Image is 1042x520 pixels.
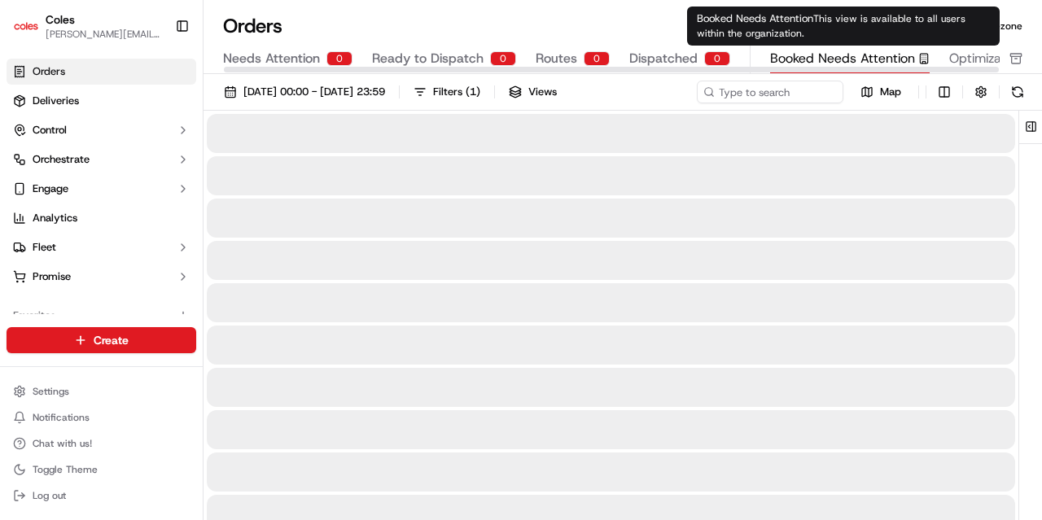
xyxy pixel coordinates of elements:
button: Views [501,81,564,103]
span: Views [528,85,557,99]
span: Knowledge Base [33,235,125,251]
span: Orders [33,64,65,79]
div: 0 [490,51,516,66]
button: Coles [46,11,75,28]
span: Map [880,85,901,99]
span: Fleet [33,240,56,255]
button: Toggle Theme [7,458,196,481]
div: Filters [433,85,480,99]
span: Notifications [33,411,90,424]
a: Powered byPylon [115,274,197,287]
div: 0 [704,51,730,66]
div: 0 [326,51,352,66]
span: This view is available to all users within the organization. [697,12,965,40]
span: Booked Needs Attention [770,49,915,68]
button: Notifications [7,406,196,429]
button: Create [7,327,196,353]
input: Got a question? Start typing here... [42,104,293,121]
button: Start new chat [277,159,296,179]
span: Ready to Dispatch [372,49,484,68]
span: Pylon [162,275,197,287]
button: Settings [7,380,196,403]
button: [DATE] 00:00 - [DATE] 23:59 [217,81,392,103]
div: Booked Needs Attention [687,7,1000,46]
div: Favorites [7,303,196,329]
div: We're available if you need us! [55,171,206,184]
div: Start new chat [55,155,267,171]
button: [PERSON_NAME][EMAIL_ADDRESS][DOMAIN_NAME] [46,28,162,41]
span: [DATE] 00:00 - [DATE] 23:59 [243,85,385,99]
button: Fleet [7,234,196,260]
h1: Orders [223,13,282,39]
button: Map [850,82,912,102]
button: Chat with us! [7,432,196,455]
input: Type to search [697,81,843,103]
span: Control [33,123,67,138]
span: Engage [33,181,68,196]
div: 📗 [16,237,29,250]
button: Promise [7,264,196,290]
p: Welcome 👋 [16,64,296,90]
span: Needs Attention [223,49,320,68]
button: Engage [7,176,196,202]
a: 📗Knowledge Base [10,229,131,258]
a: Deliveries [7,88,196,114]
img: 1736555255976-a54dd68f-1ca7-489b-9aae-adbdc363a1c4 [16,155,46,184]
button: Refresh [1006,81,1029,103]
button: Filters(1) [406,81,488,103]
button: Control [7,117,196,143]
span: Promise [33,269,71,284]
a: 💻API Documentation [131,229,268,258]
span: API Documentation [154,235,261,251]
div: 💻 [138,237,151,250]
img: Coles [13,13,39,39]
a: Orders [7,59,196,85]
span: Chat with us! [33,437,92,450]
a: Analytics [7,205,196,231]
span: Create [94,332,129,348]
span: ( 1 ) [466,85,480,99]
span: Settings [33,385,69,398]
span: Deliveries [33,94,79,108]
span: Analytics [33,211,77,225]
button: Orchestrate [7,146,196,173]
span: Log out [33,489,66,502]
button: ColesColes[PERSON_NAME][EMAIL_ADDRESS][DOMAIN_NAME] [7,7,169,46]
span: Routes [536,49,577,68]
span: Orchestrate [33,152,90,167]
button: Log out [7,484,196,507]
span: Dispatched [629,49,698,68]
div: 0 [584,51,610,66]
span: Toggle Theme [33,463,98,476]
img: Nash [16,15,49,48]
